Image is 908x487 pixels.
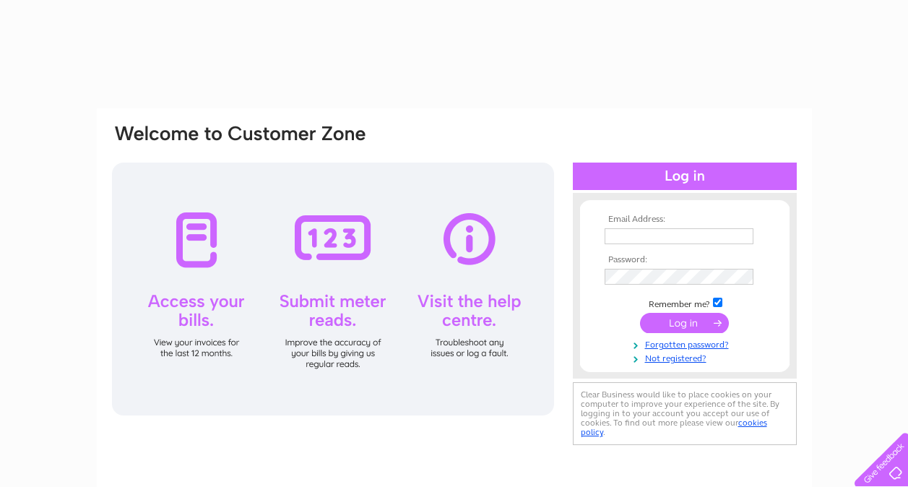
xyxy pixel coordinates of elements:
[601,255,769,265] th: Password:
[581,418,767,437] a: cookies policy
[605,350,769,364] a: Not registered?
[601,215,769,225] th: Email Address:
[573,382,797,445] div: Clear Business would like to place cookies on your computer to improve your experience of the sit...
[605,337,769,350] a: Forgotten password?
[640,313,729,333] input: Submit
[601,296,769,310] td: Remember me?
